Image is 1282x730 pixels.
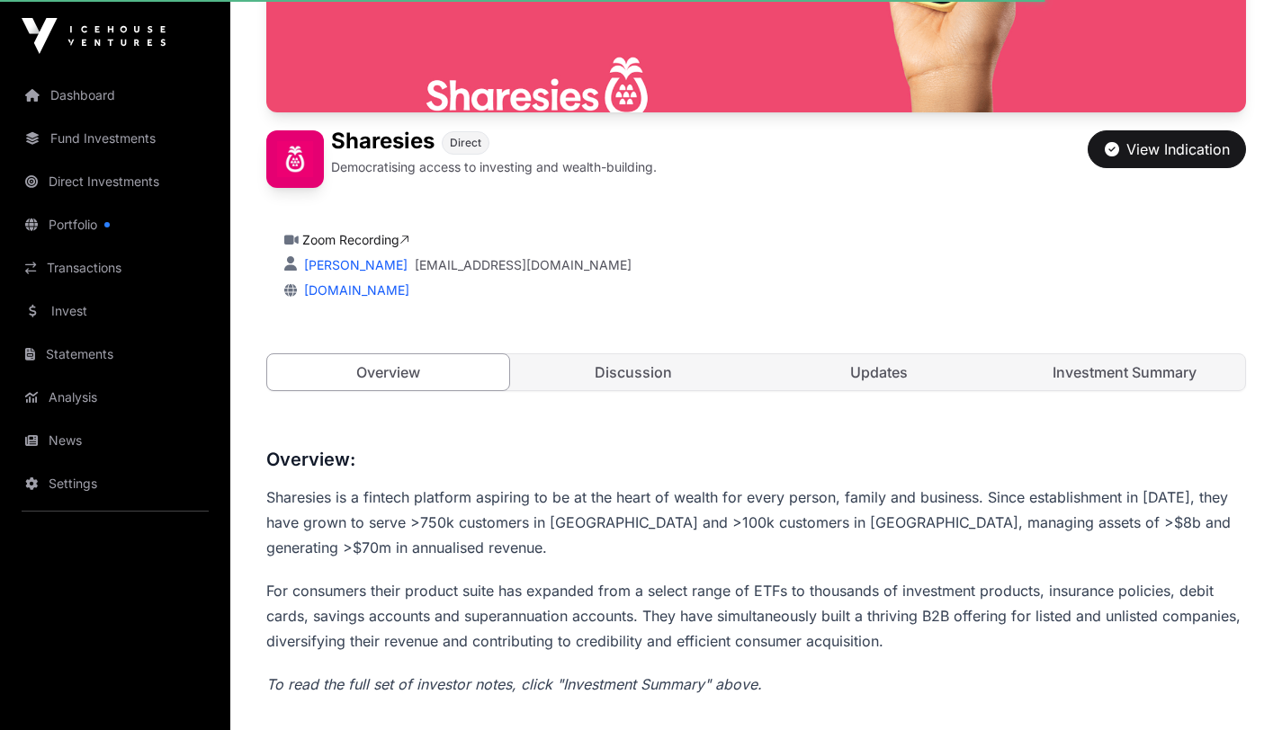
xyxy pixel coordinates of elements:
[266,130,324,188] img: Sharesies
[300,257,408,272] a: [PERSON_NAME]
[22,18,166,54] img: Icehouse Ventures Logo
[1003,354,1245,390] a: Investment Summary
[331,130,435,155] h1: Sharesies
[297,282,409,298] a: [DOMAIN_NAME]
[267,354,1245,390] nav: Tabs
[14,421,216,460] a: News
[14,119,216,158] a: Fund Investments
[758,354,1000,390] a: Updates
[331,158,657,176] p: Democratising access to investing and wealth-building.
[14,334,216,374] a: Statements
[14,291,216,331] a: Invest
[14,162,216,201] a: Direct Investments
[266,675,762,693] em: To read the full set of investor notes, click "Investment Summary" above.
[415,256,632,274] a: [EMAIL_ADDRESS][DOMAIN_NAME]
[1105,138,1230,160] div: View Indication
[513,354,755,390] a: Discussion
[14,248,216,288] a: Transactions
[14,205,216,245] a: Portfolio
[266,578,1246,654] p: For consumers their product suite has expanded from a select range of ETFs to thousands of invest...
[14,464,216,503] a: Settings
[266,485,1246,560] p: Sharesies is a fintech platform aspiring to be at the heart of wealth for every person, family an...
[14,76,216,115] a: Dashboard
[1192,644,1282,730] iframe: Chat Widget
[450,136,481,150] span: Direct
[1088,130,1246,168] button: View Indication
[302,232,409,247] a: Zoom Recording
[1088,148,1246,166] a: View Indication
[14,378,216,417] a: Analysis
[266,353,510,391] a: Overview
[266,445,1246,474] h3: Overview:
